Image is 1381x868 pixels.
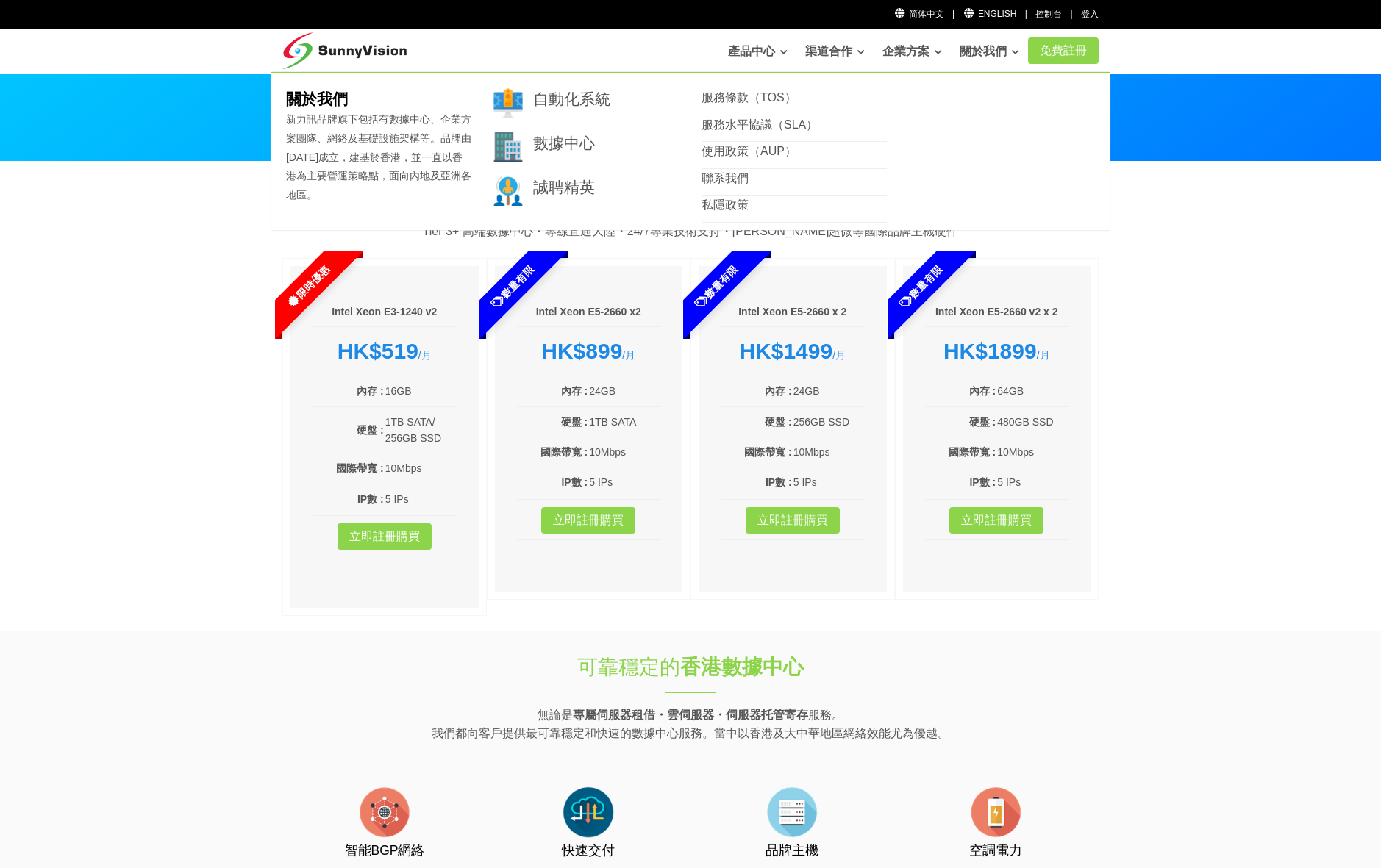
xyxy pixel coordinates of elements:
strong: HK$1499 [739,339,832,363]
td: 5 IPs [588,473,660,491]
div: /月 [313,338,457,365]
td: 10Mbps [588,443,660,461]
a: 免費註冊 [1028,37,1099,64]
li: | [952,7,954,21]
img: flat-internet.png [355,783,414,842]
a: 立即註冊購買 [949,507,1043,534]
span: 數量有限 [654,225,778,348]
li: | [1025,7,1027,21]
div: /月 [517,338,661,365]
a: 简体中文 [893,9,944,19]
h3: 快速交付 [508,842,668,860]
h6: Intel Xeon E5-2660 v2 x 2 [925,305,1069,320]
b: 國際帶寬 : [949,446,996,458]
b: 國際帶寬 : [540,446,588,458]
b: 硬盤 : [561,416,588,428]
strong: 專屬伺服器租借・雲伺服器・伺服器托管寄存 [573,709,808,721]
b: IP數 : [357,493,384,505]
b: IP數 : [561,476,588,488]
b: 硬盤 : [765,416,792,428]
b: 內存 : [561,385,588,397]
h1: 可靠穩定的 [446,653,935,681]
img: 002-town.png [493,132,523,162]
h3: 智能BGP網絡 [304,842,465,860]
img: flat-cloud-in-out.png [559,783,618,842]
b: IP數 : [969,476,996,488]
td: 16GB [385,382,457,400]
h3: 空調電力 [916,842,1076,860]
a: 誠聘精英 [533,179,595,196]
h3: 品牌主機 [712,842,872,860]
b: 國際帶寬 : [336,462,384,474]
h6: Intel Xeon E3-1240 v2 [313,305,457,320]
a: 登入 [1081,9,1099,19]
td: 64GB [996,382,1068,400]
a: 聯系我們 [702,172,749,184]
b: 硬盤 : [357,424,384,436]
a: 關於我們 [960,37,1019,66]
a: 使用政策（AUP） [702,145,796,157]
a: 立即註冊購買 [338,523,432,550]
a: 服務條款（TOS） [702,91,796,104]
a: 服務水平協議（SLA） [702,118,818,131]
p: Tier 3+ 高端數據中心・專線直通大陸・24/7專業技術支持・[PERSON_NAME]超微等國際品牌主機硬件 [282,222,1099,241]
a: 立即註冊購買 [746,507,840,534]
b: 國際帶寬 : [744,446,792,458]
td: 5 IPs [996,473,1068,491]
a: 自動化系統 [533,90,610,107]
a: 私隱政策 [702,198,749,211]
b: 內存 : [969,385,996,397]
img: flat-battery.png [966,783,1025,842]
a: 控制台 [1035,9,1062,19]
td: 5 IPs [793,473,865,491]
td: 256GB SSD [793,413,865,431]
span: 數量有限 [858,225,982,348]
div: /月 [925,338,1069,365]
div: /月 [721,338,865,365]
b: IP數 : [766,476,792,488]
strong: HK$519 [338,339,418,363]
td: 5 IPs [385,490,457,508]
a: 產品中心 [728,37,788,66]
strong: HK$899 [541,339,622,363]
b: 關於我們 [286,90,348,107]
img: 003-research.png [493,176,523,206]
b: 內存 : [765,385,792,397]
span: 限時優惠 [246,225,370,348]
a: 企業方案 [882,37,942,66]
img: flat-server-alt.png [763,783,821,842]
b: 硬盤 : [969,416,996,428]
a: 數據中心 [533,134,595,151]
a: English [963,9,1016,19]
td: 1TB SATA [588,413,660,431]
strong: HK$1899 [943,339,1037,363]
span: 新力訊品牌旗下包括有數據中心、企業方案團隊、網絡及基礎設施架構等。品牌由[DATE]成立，建基於香港，並一直以香港為主要營運策略點，面向內地及亞洲各地區。 [286,113,471,200]
b: 內存 : [357,385,384,397]
h6: Intel Xeon E5-2660 x 2 [721,305,865,320]
td: 10Mbps [996,443,1068,461]
td: 24GB [793,382,865,400]
li: | [1071,7,1073,21]
img: 001-brand.png [493,88,523,118]
div: 關於我們 [271,72,1110,230]
td: 10Mbps [385,459,457,477]
td: 24GB [588,382,660,400]
td: 480GB SSD [996,413,1068,431]
td: 10Mbps [793,443,865,461]
span: 數量有限 [450,225,574,348]
p: 無論是 服務。 我們都向客戶提供最可靠穩定和快速的數據中心服務。當中以香港及大中華地區網絡效能尤為優越。 [282,706,1099,743]
strong: 香港數據中心 [680,656,804,678]
a: 渠道合作 [805,37,865,66]
a: 立即註冊購買 [541,507,635,534]
td: 1TB SATA/ 256GB SSD [385,413,457,448]
h6: Intel Xeon E5-2660 x2 [517,305,661,320]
